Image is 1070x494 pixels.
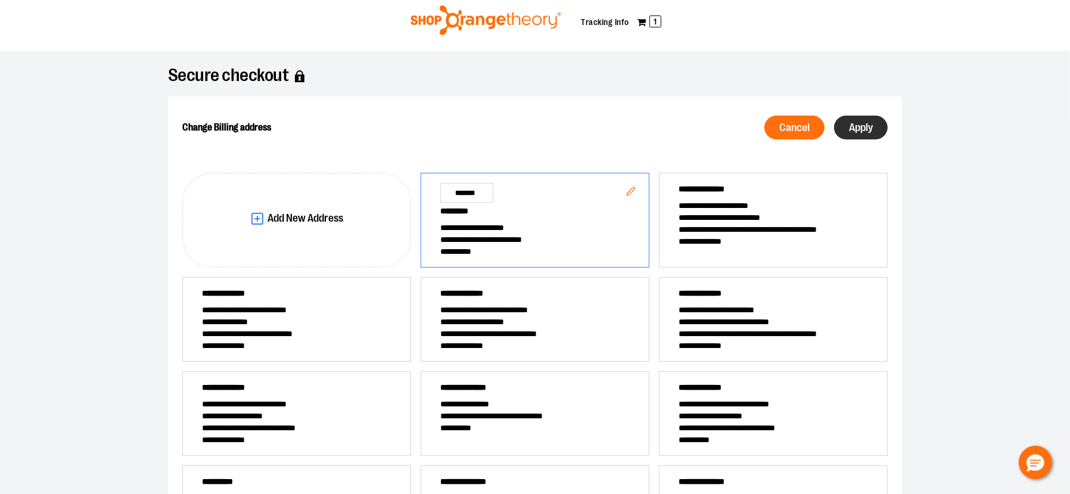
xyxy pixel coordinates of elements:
button: Hello, have a question? Let’s chat. [1019,446,1052,479]
span: Cancel [779,122,810,133]
span: Apply [849,122,873,133]
button: Apply [834,116,888,139]
button: Cancel [764,116,825,139]
span: Add New Address [268,213,344,224]
button: Add New Address [182,173,411,268]
a: Tracking Info [581,17,629,27]
span: 1 [649,15,661,27]
h1: Secure checkout [168,70,902,82]
button: Edit [617,177,645,209]
h2: Change Billing address [182,111,517,144]
img: Shop Orangetheory [409,5,563,35]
